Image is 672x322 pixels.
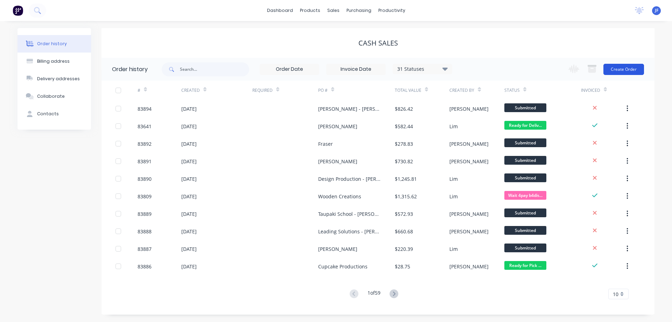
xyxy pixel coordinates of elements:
div: $1,315.62 [395,193,417,200]
div: Lim [449,245,458,253]
div: Invoiced [581,81,625,100]
div: Design Production - [PERSON_NAME] [318,175,381,183]
div: Required [252,87,273,94]
div: Created [181,81,252,100]
div: $582.44 [395,123,413,130]
div: $28.75 [395,263,410,270]
div: [PERSON_NAME] [318,158,357,165]
a: dashboard [264,5,296,16]
div: [DATE] [181,228,197,235]
div: 83892 [138,140,152,148]
div: $1,245.81 [395,175,417,183]
div: Invoiced [581,87,600,94]
span: Submitted [504,103,546,112]
div: Created By [449,87,474,94]
div: Order history [112,65,148,74]
div: productivity [375,5,409,16]
div: purchasing [343,5,375,16]
div: Contacts [37,111,59,117]
div: 1 of 59 [367,289,380,299]
div: Required [252,81,318,100]
button: Create Order [603,64,644,75]
input: Search... [180,62,249,76]
div: [DATE] [181,123,197,130]
div: [DATE] [181,158,197,165]
div: Created By [449,81,504,100]
div: Leading Solutions - [PERSON_NAME] [318,228,381,235]
input: Order Date [260,64,319,75]
div: [PERSON_NAME] [449,210,489,218]
div: [PERSON_NAME] [318,123,357,130]
button: Order history [17,35,91,53]
div: $730.82 [395,158,413,165]
div: Total Value [395,87,421,94]
div: [DATE] [181,193,197,200]
div: Cupcake Productions [318,263,367,270]
span: Submitted [504,226,546,235]
div: 83888 [138,228,152,235]
span: Submitted [504,173,546,182]
div: PO # [318,87,328,94]
div: $278.83 [395,140,413,148]
div: Order history [37,41,67,47]
div: sales [324,5,343,16]
div: [PERSON_NAME] - [PERSON_NAME] [318,105,381,112]
div: [PERSON_NAME] [449,105,489,112]
div: $220.39 [395,245,413,253]
div: Collaborate [37,93,65,100]
div: [PERSON_NAME] [449,263,489,270]
div: 83641 [138,123,152,130]
button: Billing address [17,53,91,70]
div: Cash Sales [358,39,398,47]
button: Collaborate [17,88,91,105]
div: Taupaki School - [PERSON_NAME] [318,210,381,218]
span: JF [655,7,658,14]
div: products [296,5,324,16]
div: Lim [449,193,458,200]
div: [DATE] [181,175,197,183]
div: 83809 [138,193,152,200]
div: Billing address [37,58,70,64]
div: Lim [449,175,458,183]
div: Delivery addresses [37,76,80,82]
div: [PERSON_NAME] [449,228,489,235]
input: Invoice Date [327,64,385,75]
div: [DATE] [181,140,197,148]
span: Submitted [504,156,546,165]
span: Wait 4pay b4dis... [504,191,546,200]
div: 83887 [138,245,152,253]
div: Status [504,87,520,94]
div: $572.93 [395,210,413,218]
div: 83890 [138,175,152,183]
div: [DATE] [181,263,197,270]
div: [PERSON_NAME] [449,158,489,165]
img: Factory [13,5,23,16]
div: Wooden Creations [318,193,361,200]
span: Ready for Deliv... [504,121,546,130]
div: Fraser [318,140,333,148]
div: 83889 [138,210,152,218]
button: Delivery addresses [17,70,91,88]
button: Contacts [17,105,91,123]
span: Submitted [504,208,546,217]
div: [PERSON_NAME] [318,245,357,253]
div: PO # [318,81,395,100]
div: Lim [449,123,458,130]
span: Submitted [504,138,546,147]
div: [DATE] [181,210,197,218]
div: # [138,87,140,94]
div: Created [181,87,200,94]
div: $660.68 [395,228,413,235]
div: [PERSON_NAME] [449,140,489,148]
span: 10 [613,290,618,298]
div: Total Value [395,81,449,100]
div: 31 Statuses [393,65,452,73]
div: Status [504,81,581,100]
div: 83891 [138,158,152,165]
span: Submitted [504,244,546,252]
span: Ready for Pick ... [504,261,546,270]
div: 83894 [138,105,152,112]
div: [DATE] [181,105,197,112]
div: $826.42 [395,105,413,112]
div: # [138,81,181,100]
